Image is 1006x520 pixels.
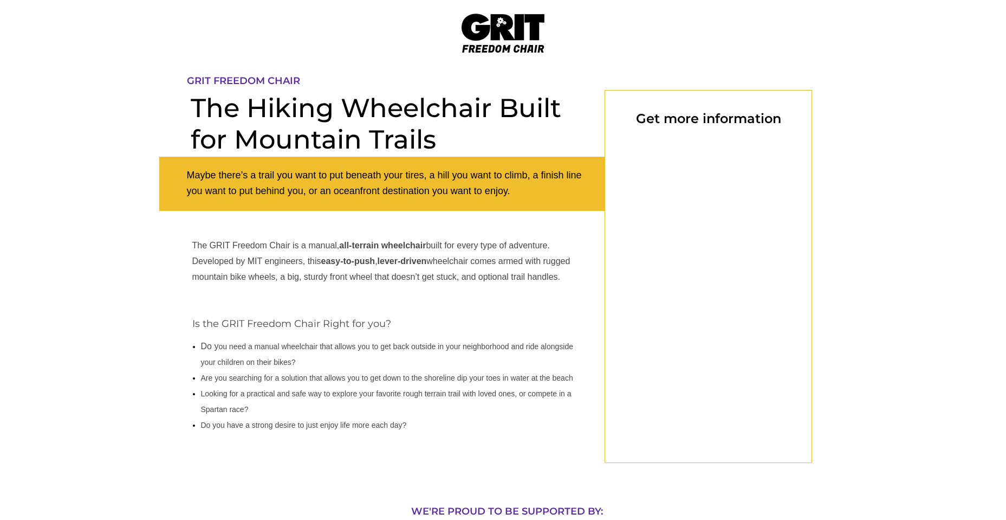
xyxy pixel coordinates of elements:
[339,241,426,250] strong: all-terrain wheelchair
[201,389,572,414] span: Looking for a practical and safe way to explore your favorite rough terrain trail with loved ones...
[201,342,573,367] span: ou need a manual wheelchair that allows you to get back outside in your neighborhood and ride alo...
[378,256,427,266] strong: lever-driven
[192,318,391,330] span: Is the GRIT Freedom Chair Right for you?
[321,256,375,266] strong: easy-to-push
[201,421,407,429] span: Do you have a strong desire to just enjoy life more each day?
[411,505,603,517] span: WE'RE PROUD TO BE SUPPORTED BY:
[201,374,573,382] span: Are you searching for a solution that allows you to get down to the shoreline dip your toes in wa...
[192,241,570,281] span: The GRIT Freedom Chair is a manual, built for every type of adventure. Developed by MIT engineers...
[187,75,300,87] span: GRIT FREEDOM CHAIR
[623,143,794,224] iframe: Form 0
[201,342,219,351] span: Do y
[636,111,781,126] span: Get more information
[191,92,561,155] span: The Hiking Wheelchair Built for Mountain Trails
[187,170,582,196] span: Maybe there’s a trail you want to put beneath your tires, a hill you want to climb, a finish line...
